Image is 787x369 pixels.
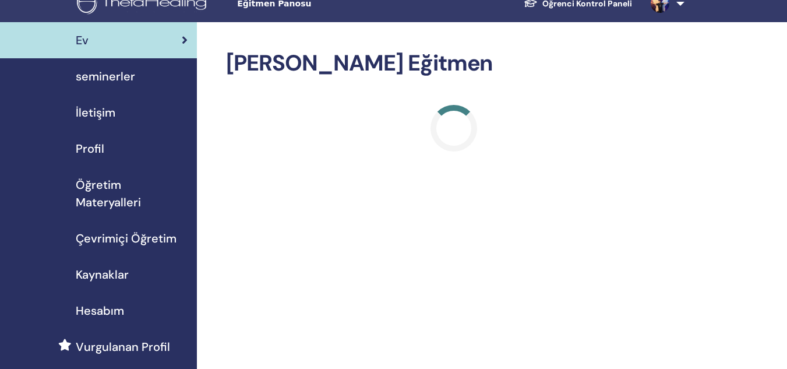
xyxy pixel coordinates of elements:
[76,104,115,121] span: İletişim
[76,31,89,49] span: Ev
[76,230,177,247] span: Çevrimiçi Öğretim
[226,50,682,77] h2: [PERSON_NAME] Eğitmen
[76,266,129,283] span: Kaynaklar
[76,140,104,157] span: Profil
[76,176,188,211] span: Öğretim Materyalleri
[76,338,170,356] span: Vurgulanan Profil
[76,302,124,319] span: Hesabım
[76,68,135,85] span: seminerler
